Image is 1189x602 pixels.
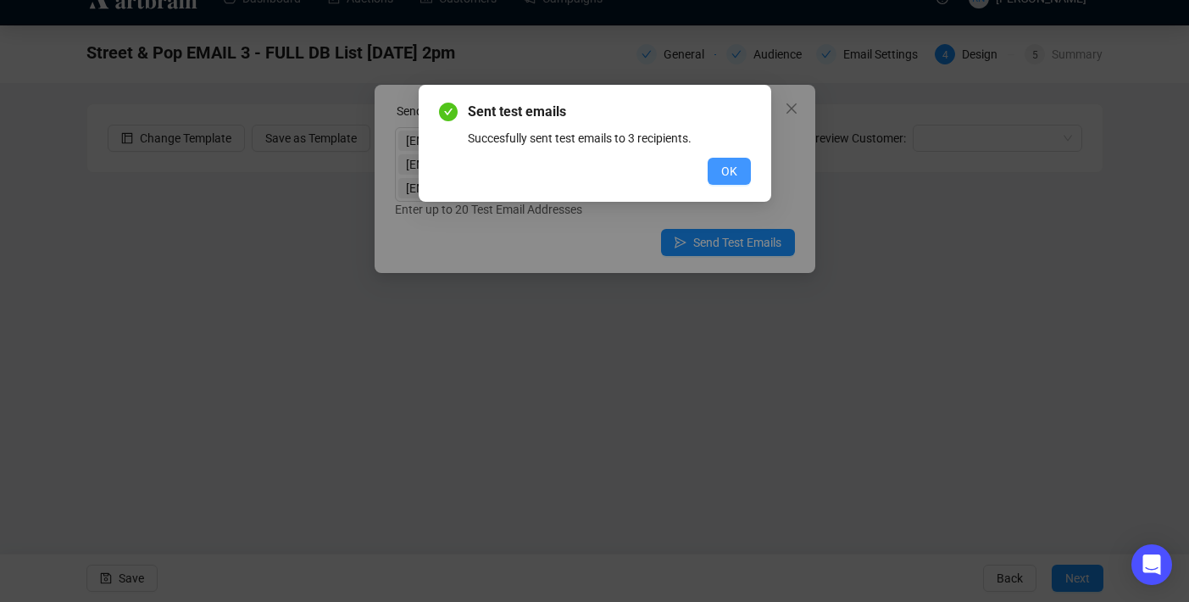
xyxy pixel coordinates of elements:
span: OK [721,162,737,181]
div: Open Intercom Messenger [1131,544,1172,585]
div: Succesfully sent test emails to 3 recipients. [468,129,751,148]
span: check-circle [439,103,458,121]
button: OK [708,158,751,185]
span: Sent test emails [468,102,751,122]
